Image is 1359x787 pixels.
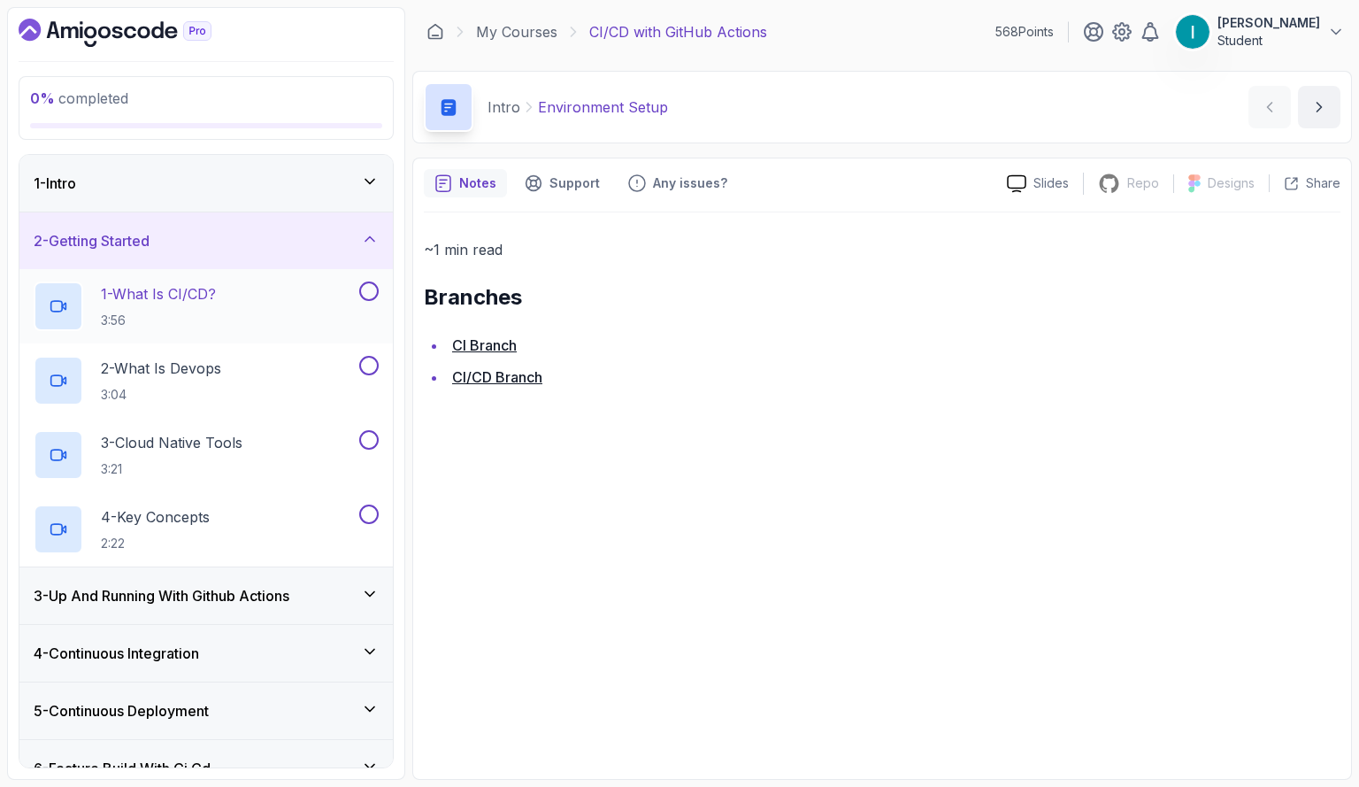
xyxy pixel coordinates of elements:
img: user profile image [1176,15,1209,49]
button: 5-Continuous Deployment [19,683,393,739]
h3: 6 - Feature Build With Ci Cd [34,758,211,779]
button: 3-Cloud Native Tools3:21 [34,430,379,480]
a: CI Branch [452,336,517,354]
p: 3:21 [101,460,242,478]
span: completed [30,89,128,107]
button: Feedback button [618,169,738,197]
p: 4 - Key Concepts [101,506,210,528]
button: notes button [424,169,507,197]
p: Support [549,174,600,192]
p: Student [1217,32,1320,50]
button: 2-Getting Started [19,212,393,269]
span: 0 % [30,89,55,107]
h3: 1 - Intro [34,173,76,194]
button: 3-Up And Running With Github Actions [19,567,393,624]
button: Support button [514,169,610,197]
p: 568 Points [995,23,1054,41]
button: Share [1269,174,1340,192]
p: 3:56 [101,312,216,329]
p: Any issues? [653,174,727,192]
p: 1 - What Is CI/CD? [101,283,216,305]
button: 4-Continuous Integration [19,625,393,682]
p: 2 - What Is Devops [101,358,221,379]
button: previous content [1248,86,1291,128]
a: Dashboard [426,23,444,41]
p: [PERSON_NAME] [1217,14,1320,32]
h3: 4 - Continuous Integration [34,643,199,664]
h3: 5 - Continuous Deployment [34,700,209,721]
a: CI/CD Branch [452,368,542,386]
button: user profile image[PERSON_NAME]Student [1175,14,1345,50]
h2: Branches [424,283,1340,312]
p: Notes [459,174,496,192]
p: Intro [488,96,520,118]
p: 3:04 [101,386,221,404]
p: CI/CD with GitHub Actions [589,21,767,42]
button: 1-What Is CI/CD?3:56 [34,282,379,331]
p: 2:22 [101,535,210,552]
a: Dashboard [19,19,252,47]
button: 4-Key Concepts2:22 [34,505,379,554]
h3: 2 - Getting Started [34,230,150,251]
p: Slides [1033,174,1069,192]
button: 2-What Is Devops3:04 [34,356,379,405]
a: My Courses [476,21,557,42]
p: 3 - Cloud Native Tools [101,432,242,453]
p: Share [1306,174,1340,192]
button: next content [1298,86,1340,128]
a: Slides [993,174,1083,193]
button: 1-Intro [19,155,393,212]
p: Repo [1127,174,1159,192]
p: ~1 min read [424,237,1340,262]
p: Environment Setup [538,96,668,118]
p: Designs [1208,174,1255,192]
h3: 3 - Up And Running With Github Actions [34,585,289,606]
